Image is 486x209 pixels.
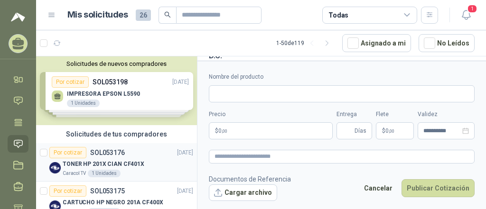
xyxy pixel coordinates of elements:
[336,110,372,119] label: Entrega
[67,8,128,22] h1: Mis solicitudes
[218,128,227,134] span: 0
[359,179,398,197] button: Cancelar
[382,128,385,134] span: $
[467,4,477,13] span: 1
[49,147,86,158] div: Por cotizar
[376,110,414,119] label: Flete
[209,73,475,82] label: Nombre del producto
[209,184,277,201] button: Cargar archivo
[49,162,61,173] img: Company Logo
[63,198,163,207] p: CARTUCHO HP NEGRO 201A CF400X
[90,188,125,194] p: SOL053175
[209,122,333,139] p: $0,00
[209,174,291,184] p: Documentos de Referencia
[402,179,475,197] button: Publicar Cotización
[63,160,144,169] p: TONER HP 201X CIAN CF401X
[11,11,25,23] img: Logo peakr
[419,34,475,52] button: No Leídos
[88,170,121,177] div: 1 Unidades
[385,128,394,134] span: 0
[49,185,86,197] div: Por cotizar
[36,143,197,182] a: Por cotizarSOL053176[DATE] Company LogoTONER HP 201X CIAN CF401XCaracol TV1 Unidades
[328,10,348,20] div: Todas
[40,60,193,67] button: Solicitudes de nuevos compradores
[418,110,475,119] label: Validez
[276,36,335,51] div: 1 - 50 de 119
[389,128,394,134] span: ,00
[36,125,197,143] div: Solicitudes de tus compradores
[458,7,475,24] button: 1
[177,148,193,157] p: [DATE]
[355,123,366,139] span: Días
[376,122,414,139] p: $ 0,00
[209,110,333,119] label: Precio
[222,128,227,134] span: ,00
[342,34,411,52] button: Asignado a mi
[177,187,193,196] p: [DATE]
[164,11,171,18] span: search
[90,149,125,156] p: SOL053176
[36,56,197,125] div: Solicitudes de nuevos compradoresPor cotizarSOL053198[DATE] IMPRESORA EPSON L55901 UnidadesPor co...
[63,170,86,177] p: Caracol TV
[136,9,151,21] span: 26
